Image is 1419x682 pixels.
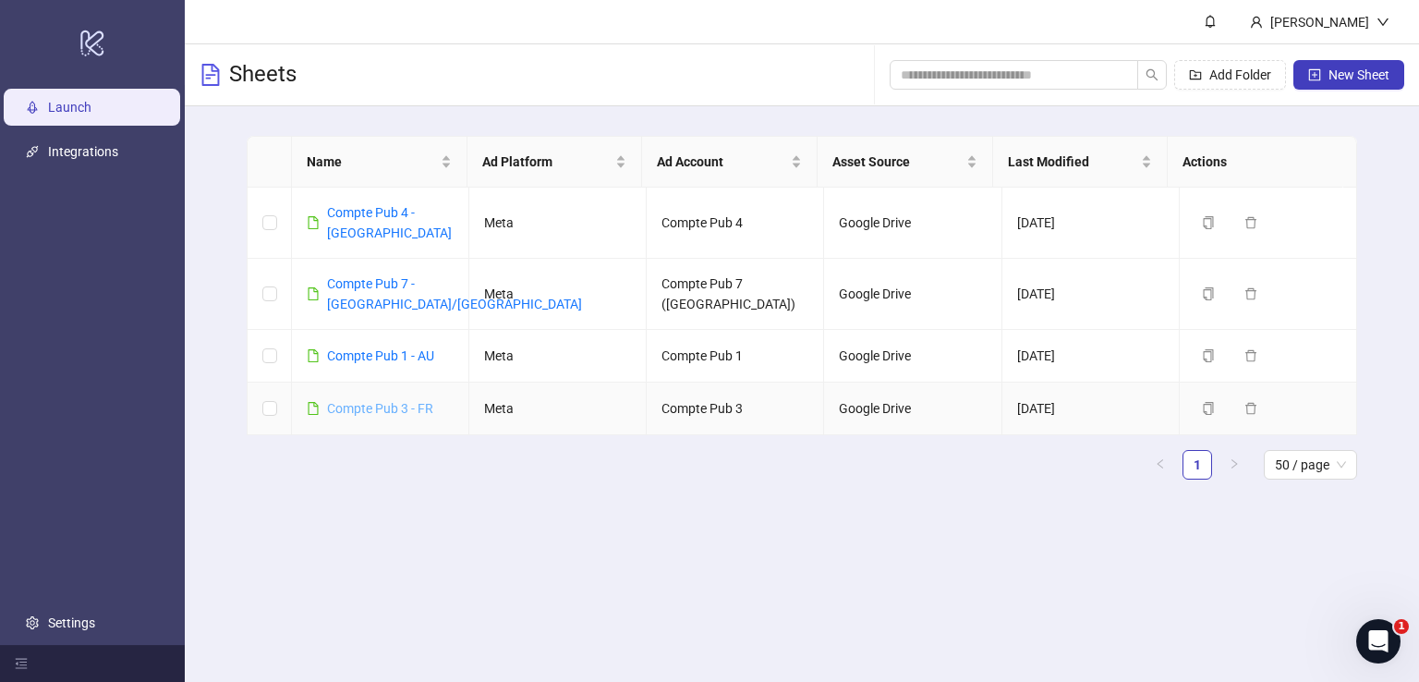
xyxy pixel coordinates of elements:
div: [PERSON_NAME] [1263,12,1377,32]
span: copy [1202,287,1215,300]
td: Meta [469,188,647,259]
td: Google Drive [824,188,1001,259]
th: Asset Source [818,137,993,188]
th: Ad Platform [467,137,643,188]
span: Add Folder [1209,67,1271,82]
td: Google Drive [824,330,1001,383]
span: file [307,349,320,362]
button: right [1219,450,1249,480]
span: menu-fold [15,657,28,670]
td: Google Drive [824,383,1001,435]
span: Asset Source [832,152,963,172]
span: plus-square [1308,68,1321,81]
h3: Sheets [229,60,297,90]
span: file [307,287,320,300]
span: delete [1244,216,1257,229]
td: Meta [469,330,647,383]
td: Meta [469,259,647,330]
span: Name [307,152,437,172]
span: folder-add [1189,68,1202,81]
th: Ad Account [642,137,818,188]
span: right [1229,458,1240,469]
button: Add Folder [1174,60,1286,90]
span: Ad Account [657,152,787,172]
a: Compte Pub 4 - [GEOGRAPHIC_DATA] [327,205,452,240]
th: Last Modified [993,137,1169,188]
span: New Sheet [1328,67,1389,82]
button: New Sheet [1293,60,1404,90]
td: [DATE] [1002,330,1180,383]
td: Compte Pub 3 [647,383,824,435]
td: [DATE] [1002,259,1180,330]
li: 1 [1182,450,1212,480]
span: file [307,216,320,229]
td: [DATE] [1002,188,1180,259]
span: copy [1202,402,1215,415]
span: file [307,402,320,415]
span: 1 [1394,619,1409,634]
th: Actions [1168,137,1343,188]
span: file-text [200,64,222,86]
th: Name [292,137,467,188]
span: delete [1244,349,1257,362]
div: Page Size [1264,450,1357,480]
a: 1 [1183,451,1211,479]
a: Compte Pub 7 - [GEOGRAPHIC_DATA]/[GEOGRAPHIC_DATA] [327,276,582,311]
span: left [1155,458,1166,469]
span: bell [1204,15,1217,28]
span: delete [1244,402,1257,415]
span: 50 / page [1275,451,1346,479]
iframe: Intercom live chat [1356,619,1401,664]
td: Compte Pub 1 [647,330,824,383]
span: copy [1202,349,1215,362]
td: [DATE] [1002,383,1180,435]
button: left [1146,450,1175,480]
span: down [1377,16,1389,29]
span: Last Modified [1008,152,1138,172]
a: Launch [48,100,91,115]
span: Ad Platform [482,152,612,172]
li: Next Page [1219,450,1249,480]
td: Compte Pub 4 [647,188,824,259]
a: Settings [48,615,95,630]
span: user [1250,16,1263,29]
td: Google Drive [824,259,1001,330]
a: Compte Pub 3 - FR [327,401,433,416]
a: Compte Pub 1 - AU [327,348,434,363]
span: search [1146,68,1158,81]
span: delete [1244,287,1257,300]
a: Integrations [48,144,118,159]
span: copy [1202,216,1215,229]
td: Meta [469,383,647,435]
li: Previous Page [1146,450,1175,480]
td: Compte Pub 7 ([GEOGRAPHIC_DATA]) [647,259,824,330]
